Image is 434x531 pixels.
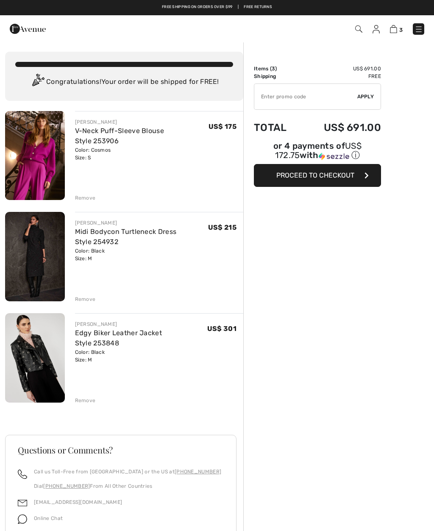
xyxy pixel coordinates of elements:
[10,24,46,32] a: 1ère Avenue
[18,446,224,454] h3: Questions or Comments?
[29,74,46,91] img: Congratulation2.svg
[208,223,236,231] span: US$ 215
[254,65,300,72] td: Items ( )
[75,118,209,126] div: [PERSON_NAME]
[75,329,162,347] a: Edgy Biker Leather Jacket Style 253848
[18,498,27,508] img: email
[415,25,423,33] img: Menu
[75,127,164,145] a: V-Neck Puff-Sleeve Blouse Style 253906
[254,113,300,142] td: Total
[272,66,275,72] span: 3
[355,25,362,33] img: Search
[399,27,403,33] span: 3
[319,153,349,160] img: Sezzle
[300,72,381,80] td: Free
[75,194,96,202] div: Remove
[390,24,403,34] a: 3
[357,93,374,100] span: Apply
[5,313,65,403] img: Edgy Biker Leather Jacket Style 253848
[207,325,236,333] span: US$ 301
[238,4,239,10] span: |
[75,320,207,328] div: [PERSON_NAME]
[75,295,96,303] div: Remove
[75,397,96,404] div: Remove
[373,25,380,33] img: My Info
[34,515,63,521] span: Online Chat
[254,72,300,80] td: Shipping
[300,65,381,72] td: US$ 691.00
[75,247,208,262] div: Color: Black Size: M
[209,122,236,131] span: US$ 175
[254,164,381,187] button: Proceed to Checkout
[5,212,65,301] img: Midi Bodycon Turtleneck Dress Style 254932
[15,74,233,91] div: Congratulations! Your order will be shipped for FREE!
[162,4,233,10] a: Free shipping on orders over $99
[34,468,221,475] p: Call us Toll-Free from [GEOGRAPHIC_DATA] or the US at
[175,469,221,475] a: [PHONE_NUMBER]
[18,514,27,524] img: chat
[254,142,381,161] div: or 4 payments of with
[34,482,221,490] p: Dial From All Other Countries
[390,25,397,33] img: Shopping Bag
[75,219,208,227] div: [PERSON_NAME]
[18,470,27,479] img: call
[75,228,177,246] a: Midi Bodycon Turtleneck Dress Style 254932
[34,499,122,505] a: [EMAIL_ADDRESS][DOMAIN_NAME]
[275,141,362,160] span: US$ 172.75
[43,483,90,489] a: [PHONE_NUMBER]
[276,171,354,179] span: Proceed to Checkout
[10,20,46,37] img: 1ère Avenue
[300,113,381,142] td: US$ 691.00
[75,348,207,364] div: Color: Black Size: M
[254,84,357,109] input: Promo code
[75,146,209,161] div: Color: Cosmos Size: S
[5,111,65,200] img: V-Neck Puff-Sleeve Blouse Style 253906
[254,142,381,164] div: or 4 payments ofUS$ 172.75withSezzle Click to learn more about Sezzle
[244,4,272,10] a: Free Returns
